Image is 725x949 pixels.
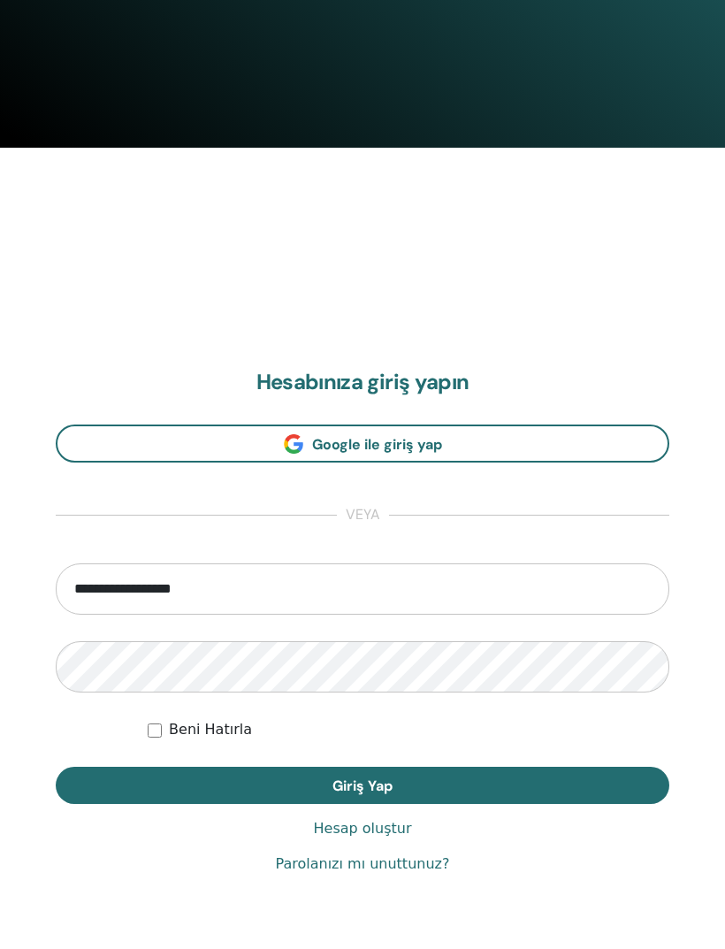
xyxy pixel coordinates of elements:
a: Parolanızı mı unuttunuz? [276,853,450,875]
label: Beni Hatırla [169,719,252,740]
a: Google ile giriş yap [56,425,669,463]
div: Keep me authenticated indefinitely or until I manually logout [148,719,669,740]
span: Google ile giriş yap [312,435,442,454]
a: Hesap oluştur [314,818,412,839]
button: Giriş Yap [56,767,669,804]
span: Giriş Yap [332,777,393,795]
span: veya [337,505,389,526]
h2: Hesabınıza giriş yapın [56,370,669,395]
